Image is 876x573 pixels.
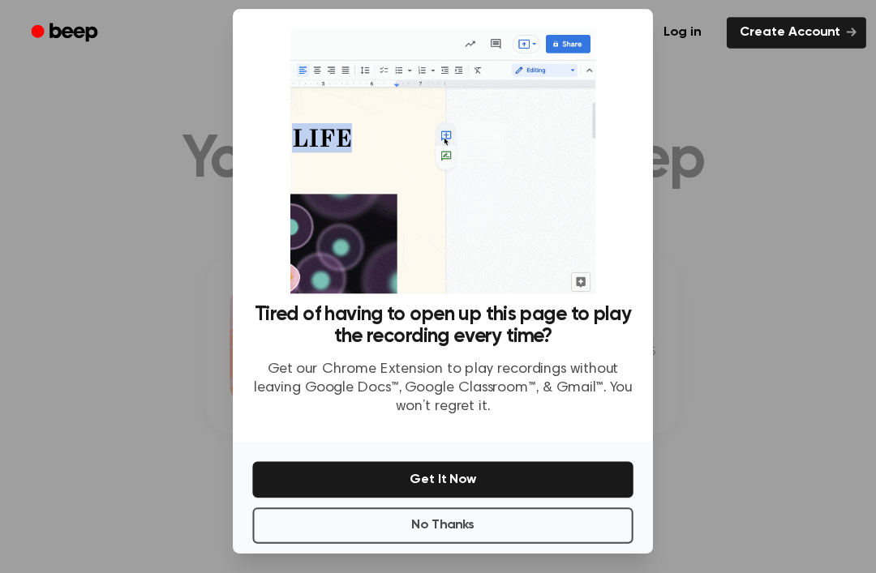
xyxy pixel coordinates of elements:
p: Get our Chrome Extension to play recordings without leaving Google Docs™, Google Classroom™, & Gm... [250,357,626,412]
img: Beep extension in action [287,28,588,290]
a: Create Account [719,17,857,48]
button: No Thanks [250,502,626,537]
a: Beep [19,17,111,49]
h3: Tired of having to open up this page to play the recording every time? [250,300,626,344]
a: Log in [640,14,709,51]
button: Get It Now [250,456,626,492]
